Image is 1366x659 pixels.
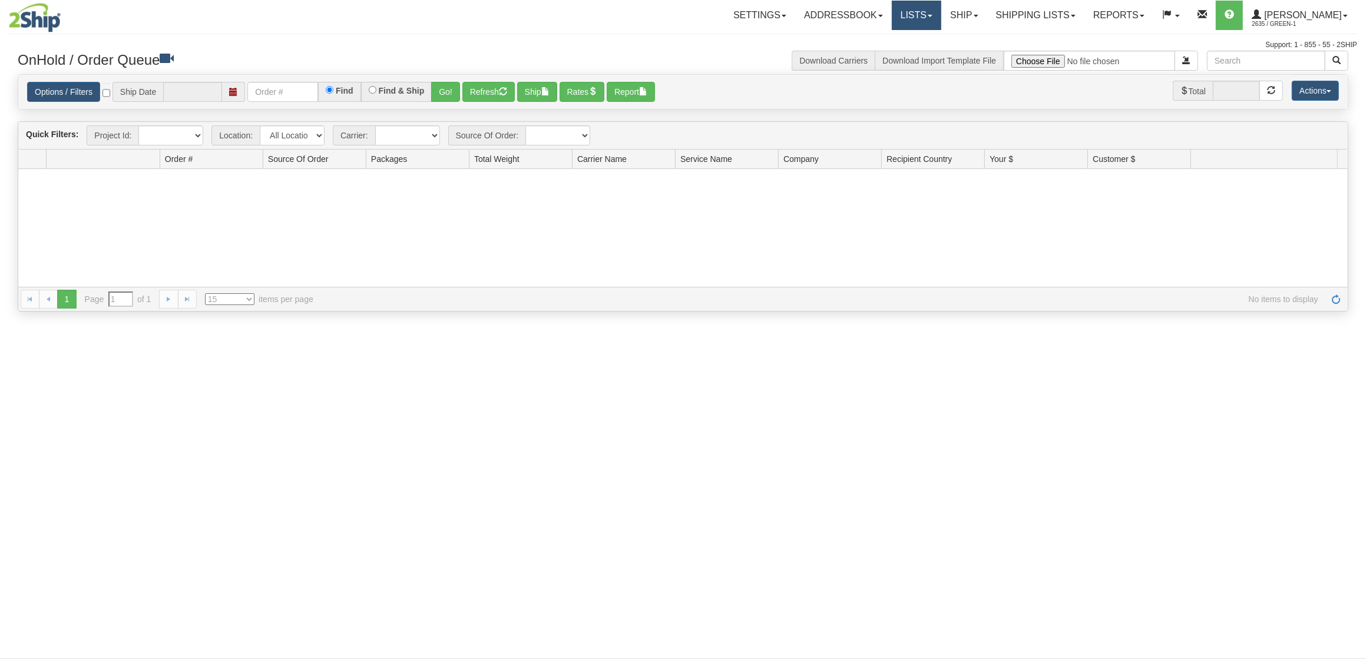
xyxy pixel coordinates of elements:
a: Reports [1084,1,1153,30]
span: No items to display [330,293,1318,305]
span: Location: [211,125,260,145]
span: Customer $ [1093,153,1135,165]
span: [PERSON_NAME] [1261,10,1342,20]
span: Project Id: [87,125,138,145]
h3: OnHold / Order Queue [18,51,674,68]
a: Settings [725,1,795,30]
button: Refresh [462,82,515,102]
div: grid toolbar [18,122,1348,150]
button: Ship [517,82,557,102]
span: 1 [57,290,76,309]
span: 2635 / Green-1 [1252,18,1340,30]
img: logo2635.jpg [9,3,61,32]
span: Carrier: [333,125,375,145]
span: Source Of Order: [448,125,526,145]
span: Service Name [680,153,732,165]
label: Find & Ship [379,87,425,95]
button: Rates [560,82,605,102]
span: Total [1173,81,1213,101]
span: Packages [371,153,407,165]
span: Company [783,153,819,165]
button: Actions [1292,81,1339,101]
span: Ship Date [113,82,163,102]
button: Report [607,82,655,102]
div: Support: 1 - 855 - 55 - 2SHIP [9,40,1357,50]
span: Order # [165,153,193,165]
input: Order # [247,82,318,102]
span: Recipient Country [887,153,952,165]
span: Page of 1 [85,292,151,307]
span: Source Of Order [268,153,329,165]
a: Download Carriers [799,56,868,65]
a: Shipping lists [987,1,1084,30]
a: Ship [941,1,987,30]
a: Addressbook [795,1,892,30]
a: Options / Filters [27,82,100,102]
span: Total Weight [474,153,520,165]
a: Lists [892,1,941,30]
span: Your $ [990,153,1013,165]
label: Find [336,87,353,95]
span: Carrier Name [577,153,627,165]
span: items per page [205,293,313,305]
label: Quick Filters: [26,128,78,140]
button: Search [1325,51,1348,71]
input: Search [1207,51,1325,71]
a: Download Import Template File [882,56,996,65]
a: [PERSON_NAME] 2635 / Green-1 [1243,1,1357,30]
button: Go! [431,82,460,102]
input: Import [1004,51,1175,71]
a: Refresh [1327,290,1345,309]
